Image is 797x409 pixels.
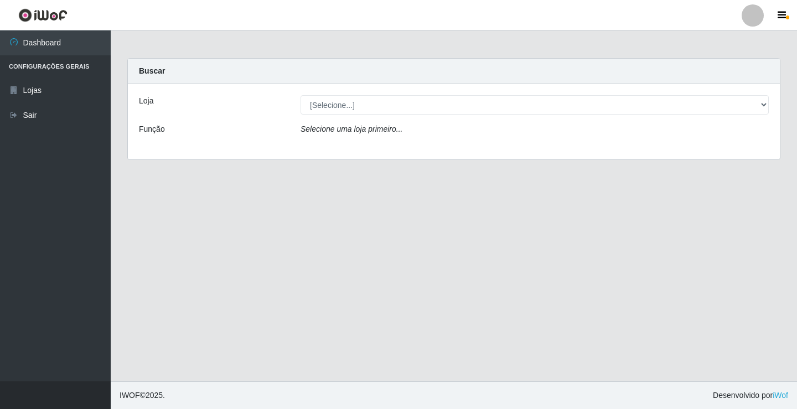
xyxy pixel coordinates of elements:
span: © 2025 . [120,390,165,401]
span: Desenvolvido por [713,390,788,401]
strong: Buscar [139,66,165,75]
a: iWof [773,391,788,400]
label: Função [139,123,165,135]
img: CoreUI Logo [18,8,68,22]
span: IWOF [120,391,140,400]
i: Selecione uma loja primeiro... [301,125,402,133]
label: Loja [139,95,153,107]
